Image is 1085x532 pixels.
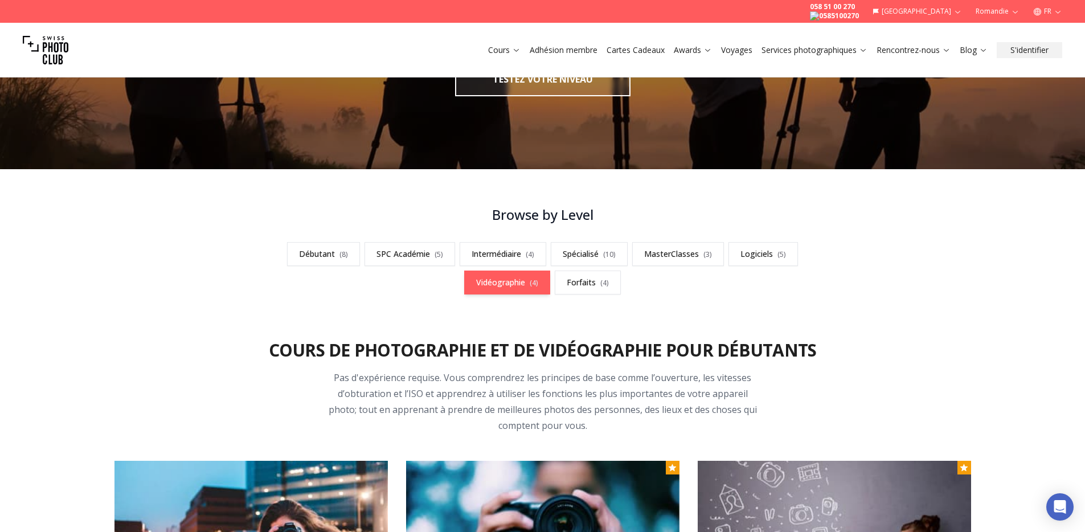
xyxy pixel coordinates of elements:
h3: Browse by Level [260,206,825,224]
button: Blog [955,42,992,58]
a: Awards [674,44,712,56]
a: Vidéographie(4) [464,271,550,294]
span: ( 8 ) [339,249,348,259]
h2: Cours de photographie et de vidéographie pour débutants [269,340,817,361]
button: TESTEZ VOTRE NIVEAU [455,62,630,96]
a: Cartes Cadeaux [607,44,665,56]
a: Débutant(8) [287,242,360,266]
a: Blog [960,44,988,56]
a: Logiciels(5) [728,242,798,266]
span: ( 4 ) [526,249,534,259]
span: Pas d'expérience requise. Vous comprendrez les principes de base comme l’ouverture, les vitesses ... [329,371,757,432]
button: Romandie [971,5,1024,18]
button: Voyages [716,42,757,58]
span: ( 4 ) [530,278,538,288]
a: Spécialisé(10) [551,242,628,266]
a: Forfaits(4) [555,271,621,294]
button: Services photographiques [757,42,872,58]
a: 058 51 00 270 [810,2,859,21]
a: Services photographiques [761,44,867,56]
span: ( 3 ) [703,249,712,259]
span: ( 10 ) [603,249,616,259]
button: Cartes Cadeaux [602,42,669,58]
button: S'identifier [997,42,1062,58]
a: MasterClasses(3) [632,242,724,266]
div: Open Intercom Messenger [1046,493,1074,521]
span: ( 5 ) [435,249,443,259]
a: Rencontrez-nous [877,44,951,56]
a: Intermédiaire(4) [460,242,546,266]
button: [GEOGRAPHIC_DATA] [868,5,967,18]
button: Rencontrez-nous [872,42,955,58]
img: 0585100270 [810,11,859,21]
img: Swiss photo club [23,27,68,73]
a: Cours [488,44,521,56]
a: Adhésion membre [530,44,597,56]
a: SPC Académie(5) [365,242,455,266]
button: FR [1029,5,1067,18]
button: Cours [484,42,525,58]
button: Adhésion membre [525,42,602,58]
span: ( 5 ) [777,249,786,259]
button: Awards [669,42,716,58]
a: Voyages [721,44,752,56]
span: ( 4 ) [600,278,609,288]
